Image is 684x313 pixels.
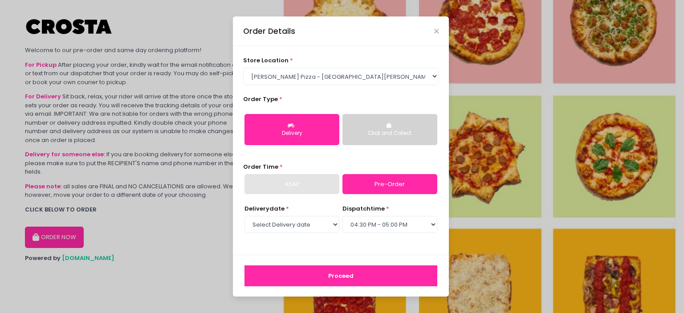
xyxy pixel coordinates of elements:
a: Pre-Order [342,174,437,195]
button: Click and Collect [342,114,437,145]
span: dispatch time [342,204,385,213]
span: Order Type [243,95,278,103]
span: Order Time [243,163,278,171]
div: Click and Collect [349,130,431,138]
button: Proceed [244,265,437,287]
div: Order Details [243,25,295,37]
button: Close [434,29,439,33]
div: Delivery [251,130,333,138]
span: Delivery date [244,204,285,213]
span: store location [243,56,289,65]
button: Delivery [244,114,339,145]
